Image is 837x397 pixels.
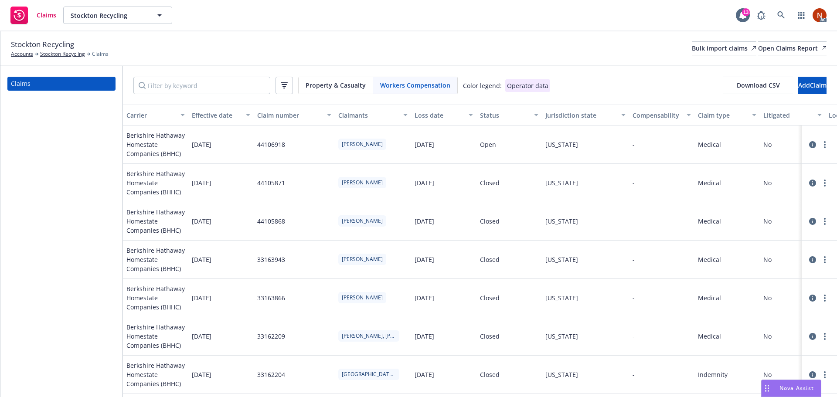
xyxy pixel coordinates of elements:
[342,255,383,263] span: [PERSON_NAME]
[698,293,721,302] div: Medical
[758,41,827,55] a: Open Claims Report
[37,12,56,19] span: Claims
[306,81,366,90] span: Property & Casualty
[415,293,434,302] div: [DATE]
[257,111,322,120] div: Claim number
[698,370,728,379] div: Indemnity
[763,370,772,379] div: No
[480,111,529,120] div: Status
[698,111,747,120] div: Claim type
[335,105,411,126] button: Claimants
[820,216,830,227] a: more
[415,370,434,379] div: [DATE]
[257,370,285,379] div: 33162204
[545,178,578,187] div: [US_STATE]
[633,178,635,187] div: -
[694,105,760,126] button: Claim type
[820,254,830,265] a: more
[415,111,463,120] div: Loss date
[545,370,578,379] div: [US_STATE]
[480,332,500,341] div: Closed
[545,255,578,264] div: [US_STATE]
[40,50,85,58] a: Stockton Recycling
[633,140,635,149] div: -
[798,81,827,89] span: Add Claim
[633,217,635,226] div: -
[752,7,770,24] a: Report a Bug
[480,217,500,226] div: Closed
[480,370,500,379] div: Closed
[192,111,241,120] div: Effective date
[126,131,185,158] span: Berkshire Hathaway Homestate Companies (BHHC)
[342,370,396,378] span: [GEOGRAPHIC_DATA][PERSON_NAME][GEOGRAPHIC_DATA]
[126,246,185,273] span: Berkshire Hathaway Homestate Companies (BHHC)
[723,77,793,94] button: Download CSV
[192,370,211,379] span: [DATE]
[758,42,827,55] div: Open Claims Report
[415,255,434,264] div: [DATE]
[415,217,434,226] div: [DATE]
[192,178,211,187] span: [DATE]
[415,178,434,187] div: [DATE]
[698,332,721,341] div: Medical
[257,332,285,341] div: 33162209
[71,11,146,20] span: Stockton Recycling
[126,322,185,350] span: Berkshire Hathaway Homestate Companies (BHHC)
[760,105,825,126] button: Litigated
[545,111,616,120] div: Jurisdiction state
[342,332,396,340] span: [PERSON_NAME], [PERSON_NAME]
[92,50,109,58] span: Claims
[820,178,830,188] a: more
[772,7,790,24] a: Search
[133,77,270,94] input: Filter by keyword
[11,50,33,58] a: Accounts
[257,140,285,149] div: 44106918
[737,81,780,89] span: Download CSV
[126,207,185,235] span: Berkshire Hathaway Homestate Companies (BHHC)
[698,255,721,264] div: Medical
[763,140,772,149] div: No
[813,8,827,22] img: photo
[257,293,285,302] div: 33163866
[763,217,772,226] div: No
[480,140,496,149] div: Open
[476,105,542,126] button: Status
[761,380,821,397] button: Nova Assist
[126,361,185,388] span: Berkshire Hathaway Homestate Companies (BHHC)
[342,294,383,302] span: [PERSON_NAME]
[505,79,550,92] div: Operator data
[342,179,383,187] span: [PERSON_NAME]
[545,140,578,149] div: [US_STATE]
[698,217,721,226] div: Medical
[763,293,772,302] div: No
[463,81,502,90] div: Color legend:
[633,293,635,302] div: -
[542,105,629,126] button: Jurisdiction state
[633,255,635,264] div: -
[820,331,830,342] a: more
[545,332,578,341] div: [US_STATE]
[480,255,500,264] div: Closed
[192,140,211,149] span: [DATE]
[192,255,211,264] span: [DATE]
[633,111,681,120] div: Compensability
[763,332,772,341] div: No
[257,178,285,187] div: 44105871
[633,332,635,341] div: -
[545,293,578,302] div: [US_STATE]
[11,39,74,50] span: Stockton Recycling
[257,217,285,226] div: 44105868
[698,178,721,187] div: Medical
[480,178,500,187] div: Closed
[798,77,827,94] button: AddClaim
[763,111,812,120] div: Litigated
[63,7,172,24] button: Stockton Recycling
[692,41,756,55] a: Bulk import claims
[257,255,285,264] div: 33163943
[338,111,398,120] div: Claimants
[480,293,500,302] div: Closed
[633,370,635,379] div: -
[793,7,810,24] a: Switch app
[820,370,830,380] a: more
